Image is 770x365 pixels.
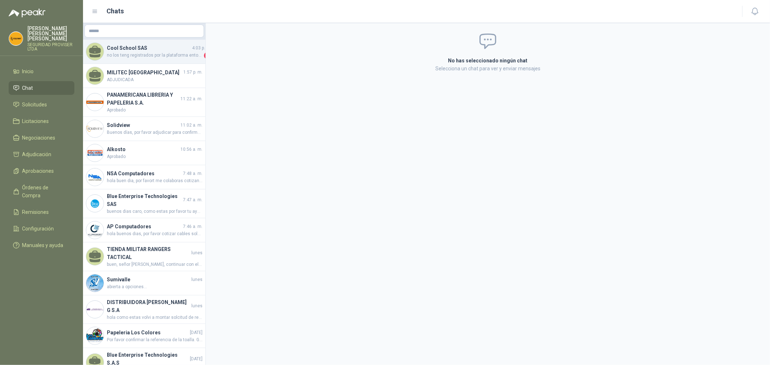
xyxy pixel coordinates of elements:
span: lunes [191,250,203,256]
span: Aprobado [107,153,203,160]
span: [DATE] [190,329,203,336]
span: buenos dias caro, como estas por favor tu ayuda, cotizando unos cables q solcite [107,208,203,215]
img: Company Logo [86,274,104,292]
span: Aprobaciones [22,167,54,175]
a: Cool School SAS4:03 p. m.no los teng registrados por la plataforma entonces no me llegan sus soli... [83,40,205,64]
span: lunes [191,303,203,309]
img: Company Logo [9,32,23,45]
h4: Blue Enterprise Technologies SAS [107,192,182,208]
a: Company LogoPANAMERICANA LIBRERIA Y PAPELERIA S.A.11:22 a. m.Aprobado [83,88,205,117]
span: Buenos días, por favor adjudicar para confirmar la compra [107,129,203,136]
a: Solicitudes [9,98,74,111]
a: Adjudicación [9,148,74,161]
span: 10:56 a. m. [180,146,203,153]
h2: No has seleccionado ningún chat [362,57,614,65]
span: Negociaciones [22,134,56,142]
p: SEGURIDAD PROVISER LTDA [27,43,74,51]
img: Company Logo [86,327,104,344]
h4: Sumivalle [107,276,190,283]
h4: Cool School SAS [107,44,191,52]
span: Órdenes de Compra [22,184,68,199]
h1: Chats [107,6,124,16]
img: Company Logo [86,168,104,186]
span: hola buenos dias, por favor cotizar cables solcitados [107,230,203,237]
span: buen, señor [PERSON_NAME], continuar con el proceso para [107,261,203,268]
a: Company LogoSolidview11:02 a. m.Buenos días, por favor adjudicar para confirmar la compra [83,117,205,141]
a: Company LogoDISTRIBUIDORA [PERSON_NAME] G S.Aluneshola como estas volvi a montar solcitud de reco... [83,295,205,324]
img: Company Logo [86,301,104,318]
a: Chat [9,81,74,95]
span: ADJUDICADA [107,76,203,83]
img: Company Logo [86,144,104,162]
span: Configuración [22,225,54,233]
span: abierta a opciones... [107,283,203,290]
h4: MILITEC [GEOGRAPHIC_DATA] [107,69,182,76]
h4: TIENDA MILITAR RANGERS TACTICAL [107,245,190,261]
span: 7:48 a. m. [183,170,203,177]
img: Company Logo [86,120,104,137]
span: lunes [191,276,203,283]
span: 7:47 a. m. [183,197,203,203]
a: Inicio [9,65,74,78]
span: Adjudicación [22,150,52,158]
a: Configuración [9,222,74,236]
a: Company LogoPapeleria Los Colores[DATE]Por favor confirmar la referencia de la toalla. Gracias [83,324,205,348]
span: 4:03 p. m. [192,45,211,52]
a: Remisiones [9,205,74,219]
span: hola como estas volvi a montar solcitud de recotizacion por la monyas de nuevo para el papel de m... [107,314,203,321]
a: Órdenes de Compra [9,181,74,202]
h4: NSA Computadores [107,170,182,177]
p: Selecciona un chat para ver y enviar mensajes [362,65,614,72]
span: Licitaciones [22,117,49,125]
a: Company LogoNSA Computadores7:48 a. m.hola buen dia, por favort me colaboras cotizando unos cable... [83,165,205,189]
a: Manuales y ayuda [9,238,74,252]
a: Licitaciones [9,114,74,128]
span: no los teng registrados por la plataforma entonces no me llegan sus solicitudes, quedo pendiente. [107,52,203,59]
h4: Alkosto [107,145,179,153]
a: Company LogoAP Computadores7:46 a. m.hola buenos dias, por favor cotizar cables solcitados [83,218,205,242]
a: Aprobaciones [9,164,74,178]
span: Solicitudes [22,101,47,109]
span: Chat [22,84,33,92]
a: Company LogoBlue Enterprise Technologies SAS7:47 a. m.buenos dias caro, como estas por favor tu a... [83,189,205,218]
span: hola buen dia, por favort me colaboras cotizando unos cables que acabo de montar en solcitud, gra... [107,177,203,184]
h4: Solidview [107,121,179,129]
a: Company LogoSumivallelunesabierta a opciones... [83,271,205,295]
img: Company Logo [86,195,104,212]
span: Por favor confirmar la referencia de la toalla. Gracias [107,337,203,343]
a: Negociaciones [9,131,74,145]
a: MILITEC [GEOGRAPHIC_DATA]1:57 p. m.ADJUDICADA [83,64,205,88]
span: 1:57 p. m. [183,69,203,76]
span: Manuales y ayuda [22,241,64,249]
span: 11:02 a. m. [180,122,203,129]
a: TIENDA MILITAR RANGERS TACTICALlunesbuen, señor [PERSON_NAME], continuar con el proceso para [83,242,205,271]
span: Aprobado [107,107,203,114]
h4: AP Computadores [107,223,182,230]
h4: DISTRIBUIDORA [PERSON_NAME] G S.A [107,298,190,314]
img: Logo peakr [9,9,45,17]
span: [DATE] [190,356,203,362]
span: Inicio [22,67,34,75]
a: Company LogoAlkosto10:56 a. m.Aprobado [83,141,205,165]
span: 7:46 a. m. [183,223,203,230]
span: 2 [204,52,211,59]
h4: Papeleria Los Colores [107,329,188,337]
span: Remisiones [22,208,49,216]
h4: PANAMERICANA LIBRERIA Y PAPELERIA S.A. [107,91,179,107]
img: Company Logo [86,221,104,239]
span: 11:22 a. m. [180,96,203,102]
p: [PERSON_NAME] [PERSON_NAME] [PERSON_NAME] [27,26,74,41]
img: Company Logo [86,93,104,111]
